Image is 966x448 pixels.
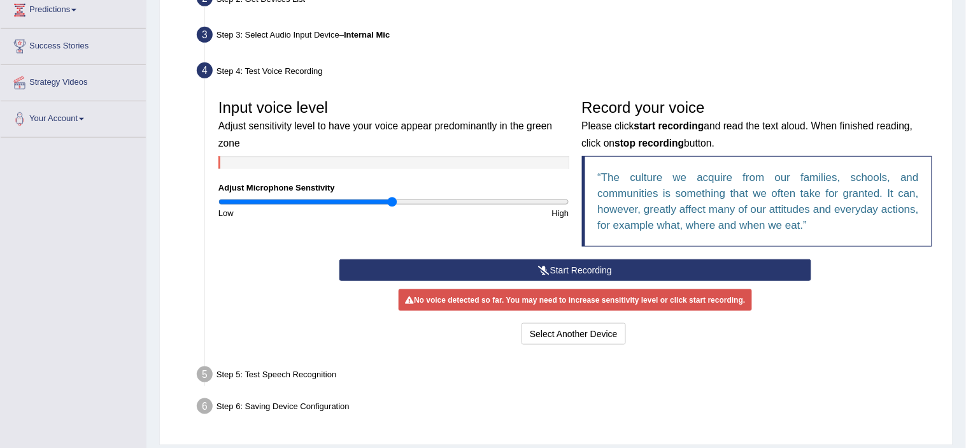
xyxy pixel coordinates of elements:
[522,323,626,345] button: Select Another Device
[582,120,913,148] small: Please click and read the text aloud. When finished reading, click on button.
[212,207,394,219] div: Low
[394,207,575,219] div: High
[191,59,947,87] div: Step 4: Test Voice Recording
[218,182,335,194] label: Adjust Microphone Senstivity
[339,30,390,40] span: –
[1,65,146,97] a: Strategy Videos
[615,138,685,148] b: stop recording
[1,29,146,61] a: Success Stories
[191,23,947,51] div: Step 3: Select Audio Input Device
[1,101,146,133] a: Your Account
[399,289,751,311] div: No voice detected so far. You may need to increase sensitivity level or click start recording.
[339,259,811,281] button: Start Recording
[191,363,947,391] div: Step 5: Test Speech Recognition
[598,171,920,231] q: The culture we acquire from our families, schools, and communities is something that we often tak...
[344,30,390,40] b: Internal Mic
[218,99,569,150] h3: Input voice level
[634,120,704,131] b: start recording
[582,99,933,150] h3: Record your voice
[218,120,552,148] small: Adjust sensitivity level to have your voice appear predominantly in the green zone
[191,394,947,423] div: Step 6: Saving Device Configuration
